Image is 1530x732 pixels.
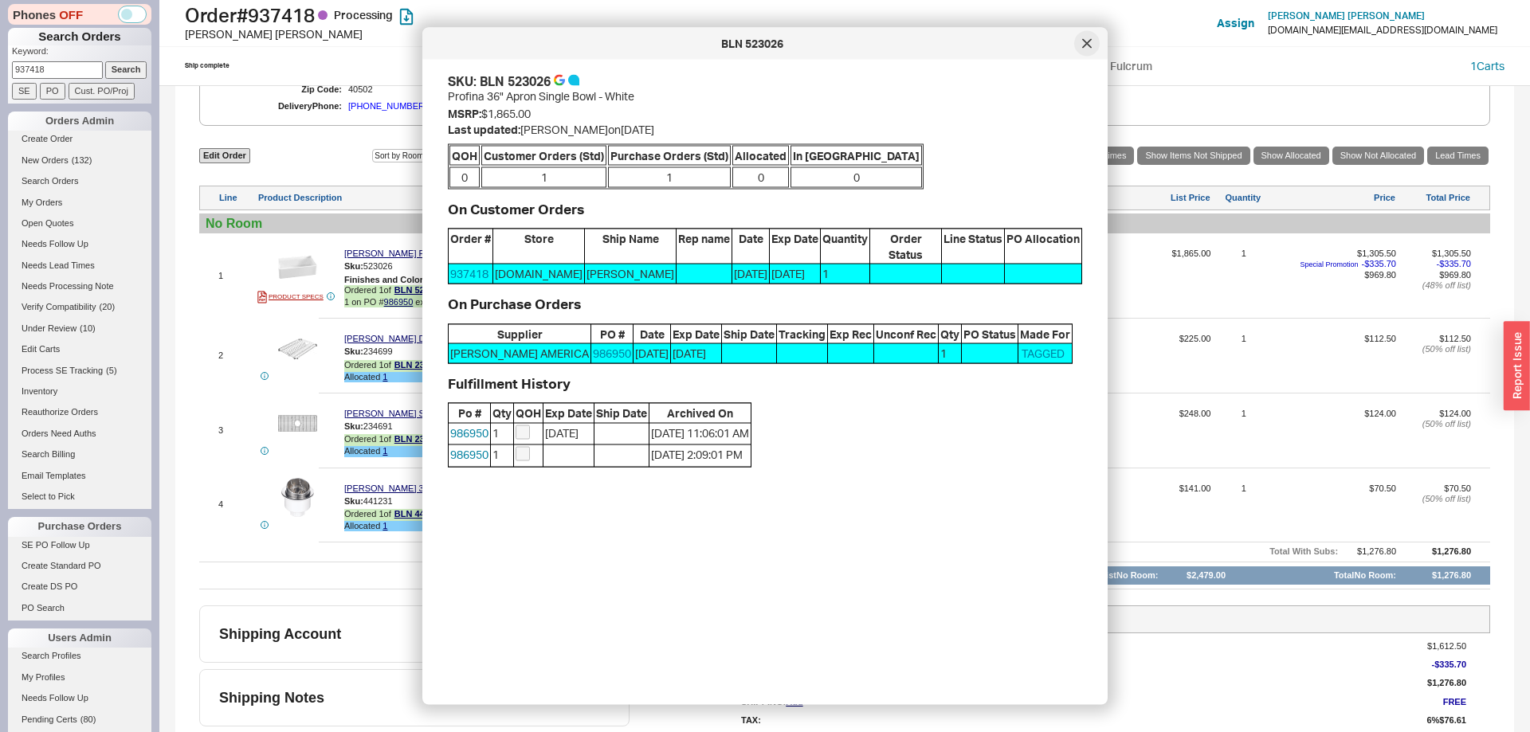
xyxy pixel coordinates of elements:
[1357,249,1396,258] span: $1,305.50
[448,297,1082,311] h3: On Purchase Orders
[218,425,254,436] div: 3
[448,376,1082,390] h3: Fulfillment History
[939,324,961,343] span: Qty
[1444,483,1471,493] span: $70.50
[449,344,590,363] span: [PERSON_NAME] AMERICA
[1399,344,1471,354] div: ( 50 % off list)
[634,324,670,343] span: Date
[8,425,151,442] a: Orders Need Auths
[8,669,151,686] a: My Profiles
[8,383,151,400] a: Inventory
[608,145,731,166] span: Purchase Orders (Std)
[491,404,513,423] span: Qty
[450,448,488,461] a: 986950
[80,714,96,724] span: ( 80 )
[1121,334,1210,389] span: $225.00
[382,372,387,382] a: 1
[448,121,1082,137] div: [PERSON_NAME] on [DATE]
[939,344,961,363] span: 1
[1432,660,1466,670] span: -
[8,131,151,147] a: Create Order
[105,61,147,78] input: Search
[1432,249,1471,258] span: $1,305.50
[448,202,1082,216] h3: On Customer Orders
[22,239,88,249] span: Needs Follow Up
[100,302,116,311] span: ( 20 )
[1364,334,1396,343] span: $112.50
[8,194,151,211] a: My Orders
[1426,715,1439,726] div: 6 %
[1187,570,1226,581] div: $2,479.00
[22,714,77,724] span: Pending Certs
[449,404,490,423] span: Po #
[344,297,413,307] span: 1 on PO #
[8,28,151,45] h1: Search Orders
[1399,494,1471,504] div: ( 50 % off list)
[8,320,151,337] a: Under Review(10)
[206,216,1484,231] div: No Room
[450,425,488,439] a: 986950
[1000,84,1467,95] div: 40502
[22,366,103,375] span: Process SE Tracking
[770,229,820,264] span: Exp Date
[8,341,151,358] a: Edit Carts
[415,297,492,307] span: expected on
[514,404,543,423] span: QOH
[1121,193,1210,203] div: List Price
[1432,570,1471,581] div: $1,276.80
[1253,147,1329,165] a: Show Allocated
[8,488,151,505] a: Select to Pick
[1121,249,1210,314] span: $1,865.00
[1242,249,1246,314] div: 1
[1399,280,1471,291] div: ( 48 % off list)
[480,72,551,90] div: BLN 523026
[543,423,594,444] span: [DATE]
[344,360,663,372] div: Ordered 1 of Ship Method:
[1470,59,1504,72] a: 1Carts
[732,145,789,166] span: Allocated
[344,261,363,271] span: Sku:
[344,285,663,297] div: Ordered 1 of Ship Method:
[344,334,459,344] a: [PERSON_NAME] Dish Rack
[1121,409,1210,464] span: $248.00
[394,509,444,521] a: BLN 441231
[448,122,520,135] span: Last updated:
[591,324,633,343] span: PO #
[219,625,341,643] div: Shipping Account
[344,275,431,284] span: Finishes and Colors :
[1427,678,1466,688] span: $1,276.80
[1357,546,1396,557] div: $1,276.80
[40,83,65,100] input: PO
[363,421,393,431] span: 234691
[870,229,941,264] span: Order Status
[8,690,151,707] a: Needs Follow Up
[8,215,151,232] a: Open Quotes
[80,323,96,333] span: ( 10 )
[649,404,751,423] span: Archived On
[344,346,363,356] span: Sku:
[8,711,151,728] a: Pending Certs(80)
[8,558,151,574] a: Create Standard PO
[219,689,622,707] div: Shipping Notes
[8,648,151,664] a: Search Profiles
[1443,697,1466,707] span: FREE
[348,84,815,95] div: 40502
[481,107,531,120] span: $1,865.00
[649,423,751,444] span: [DATE] 11:06:01 AM
[1364,270,1396,280] span: $969.80
[8,112,151,131] div: Orders Admin
[8,404,151,421] a: Reauthorize Orders
[363,346,393,356] span: 234699
[1332,147,1424,165] a: Show Not Allocated
[1242,409,1246,464] div: 1
[72,155,92,165] span: ( 132 )
[1217,15,1254,31] button: Assign
[1098,52,1163,80] a: Fulcrum
[278,404,317,443] img: 234691_rw9l23
[394,434,444,446] a: BLN 234691
[543,404,594,423] span: Exp Date
[278,478,317,517] img: 441231_gyrwxf
[344,483,504,494] a: [PERSON_NAME] 3-in-1 Basket Strainer
[8,278,151,295] a: Needs Processing Note
[344,495,363,505] span: Sku:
